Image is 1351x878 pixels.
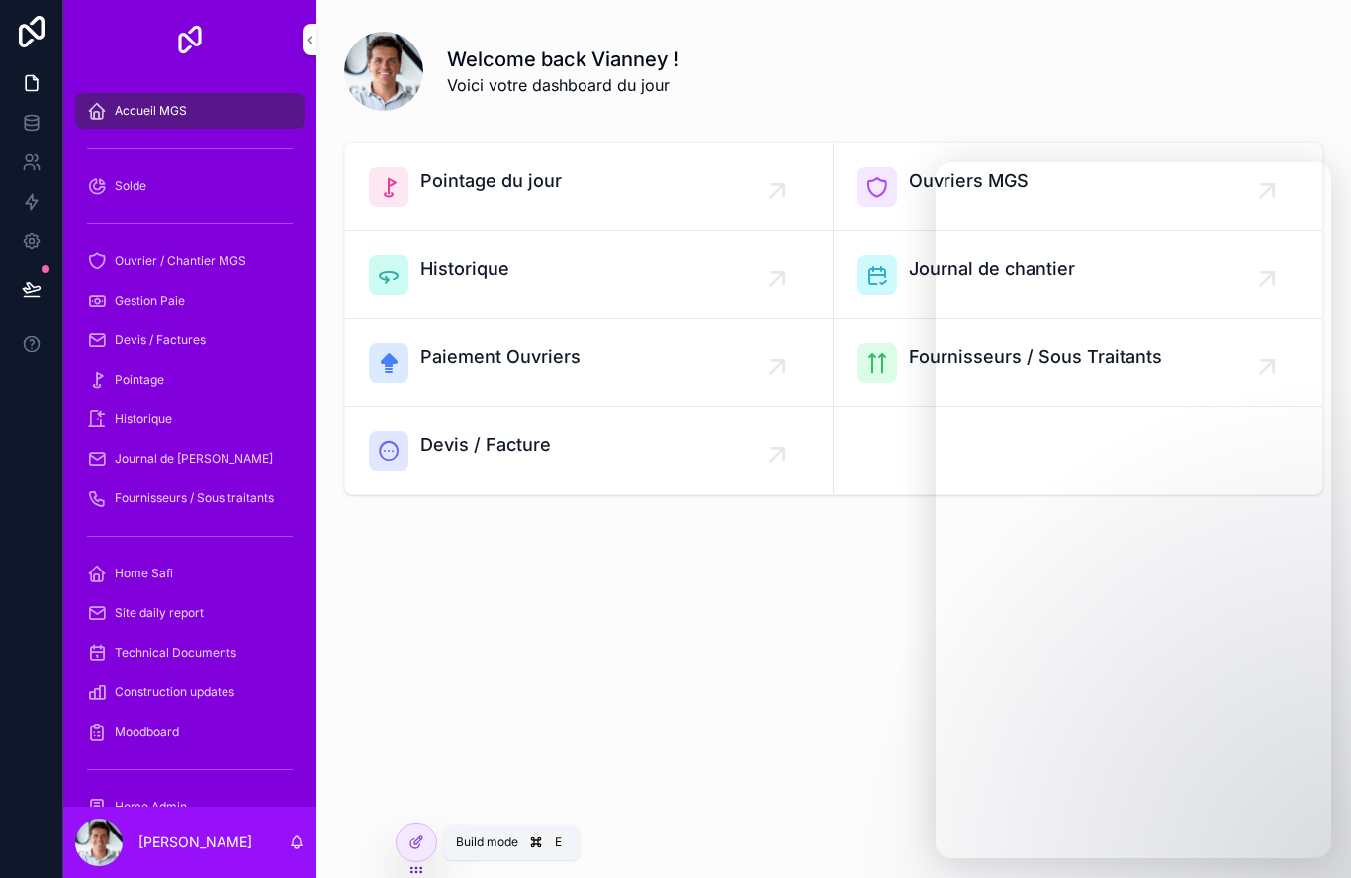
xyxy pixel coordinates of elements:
a: Pointage du jour [345,143,834,231]
span: Ouvrier / Chantier MGS [115,253,246,269]
a: Site daily report [75,595,305,631]
span: Devis / Factures [115,332,206,348]
a: Historique [345,231,834,319]
a: Home Admin [75,789,305,825]
span: Home Admin [115,799,187,815]
a: Historique [75,401,305,437]
a: Moodboard [75,714,305,749]
a: Construction updates [75,674,305,710]
h1: Welcome back Vianney ! [447,45,679,73]
div: scrollable content [63,79,316,807]
span: Build mode [456,834,518,850]
span: Technical Documents [115,645,236,660]
a: Pointage [75,362,305,397]
span: Gestion Paie [115,293,185,308]
a: Home Safi [75,556,305,591]
a: Ouvriers MGS [834,143,1322,231]
span: Historique [420,255,509,283]
a: Journal de [PERSON_NAME] [75,441,305,477]
span: Home Safi [115,566,173,581]
a: Devis / Facture [345,407,834,494]
span: Moodboard [115,724,179,740]
a: Gestion Paie [75,283,305,318]
a: Fournisseurs / Sous Traitants [834,319,1322,407]
a: Solde [75,168,305,204]
span: Solde [115,178,146,194]
a: Ouvrier / Chantier MGS [75,243,305,279]
span: Journal de chantier [909,255,1075,283]
a: Journal de chantier [834,231,1322,319]
p: [PERSON_NAME] [138,833,252,852]
a: Technical Documents [75,635,305,670]
span: Accueil MGS [115,103,187,119]
span: Fournisseurs / Sous traitants [115,490,274,506]
span: Journal de [PERSON_NAME] [115,451,273,467]
span: Ouvriers MGS [909,167,1029,195]
span: Historique [115,411,172,427]
span: E [550,834,566,850]
img: App logo [174,24,206,55]
span: Fournisseurs / Sous Traitants [909,343,1162,371]
a: Fournisseurs / Sous traitants [75,481,305,516]
span: Voici votre dashboard du jour [447,73,679,97]
span: Pointage [115,372,164,388]
a: Devis / Factures [75,322,305,358]
span: Construction updates [115,684,234,700]
span: Pointage du jour [420,167,562,195]
a: Accueil MGS [75,93,305,129]
span: Site daily report [115,605,204,621]
span: Paiement Ouvriers [420,343,581,371]
iframe: Intercom live chat [936,162,1331,858]
span: Devis / Facture [420,431,551,459]
a: Paiement Ouvriers [345,319,834,407]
